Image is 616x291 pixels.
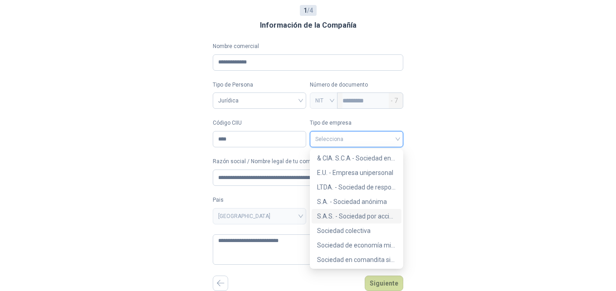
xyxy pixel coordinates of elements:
h3: Información de la Compañía [260,19,357,31]
div: S.A.S. - Sociedad por acciones simplificada [312,209,401,223]
label: Razón social / Nombre legal de tu compañía [213,157,403,166]
div: S.A. - Sociedad anónima [312,194,401,209]
div: E.U. - Empresa unipersonal [317,168,396,178]
label: Código CIIU [213,119,306,127]
div: LTDA. - Sociedad de responsabilidad limitada [317,182,396,192]
div: & CIA. S.C.A - Sociedad en comandita por acciones [312,151,401,165]
p: Número de documento [310,81,403,89]
button: Siguiente [365,276,403,291]
div: Sociedad en comandita simple [317,255,396,265]
label: Pais [213,196,306,204]
div: Sociedad colectiva [317,226,396,236]
div: S.A. - Sociedad anónima [317,197,396,207]
span: / 4 [303,5,313,15]
span: NIT [315,94,332,107]
label: Nombre comercial [213,42,403,51]
div: LTDA. - Sociedad de responsabilidad limitada [312,180,401,194]
div: & CIA. S.C.A - Sociedad en comandita por acciones [317,153,396,163]
div: S.A.S. - Sociedad por acciones simplificada [317,211,396,221]
div: Sociedad de economía mixta [317,240,396,250]
div: Sociedad en comandita simple [312,252,401,267]
span: Jurídica [218,94,301,107]
div: Sociedad de economía mixta [312,238,401,252]
span: - 7 [391,93,398,108]
div: Sociedad colectiva [312,223,401,238]
label: Tipo de Persona [213,81,306,89]
b: 1 [303,7,307,14]
span: COLOMBIA [218,209,301,223]
label: Tipo de empresa [310,119,403,127]
div: E.U. - Empresa unipersonal [312,165,401,180]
